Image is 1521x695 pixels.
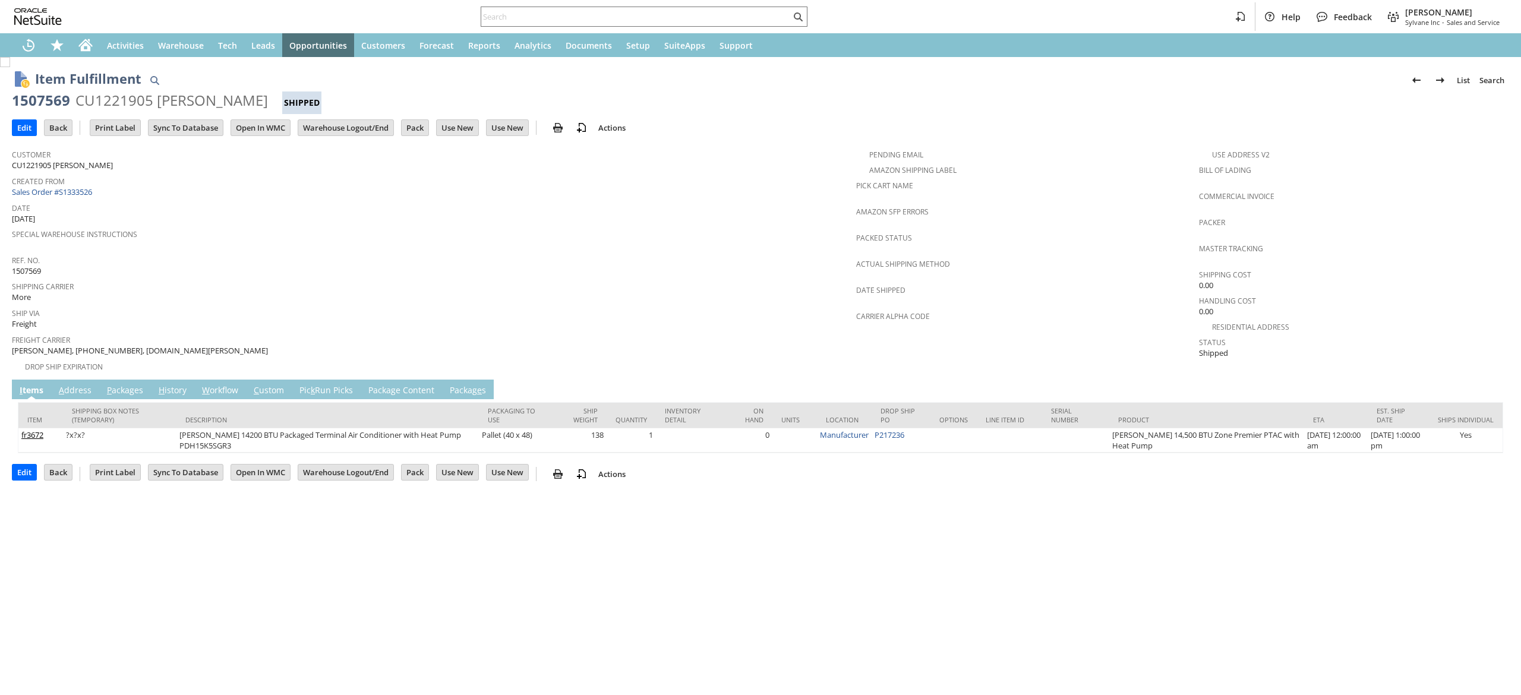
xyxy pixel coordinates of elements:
[402,120,428,135] input: Pack
[12,160,113,171] span: CU1221905 [PERSON_NAME]
[402,465,428,480] input: Pack
[447,384,489,397] a: Packages
[869,165,957,175] a: Amazon Shipping Label
[12,150,51,160] a: Customer
[575,121,589,135] img: add-record.svg
[826,415,863,424] div: Location
[1428,428,1503,453] td: Yes
[14,8,62,25] svg: logo
[12,120,36,135] input: Edit
[1409,73,1424,87] img: Previous
[607,428,656,453] td: 1
[100,33,151,57] a: Activities
[289,40,347,51] span: Opportunities
[1488,382,1502,396] a: Unrolled view on
[282,33,354,57] a: Opportunities
[412,33,461,57] a: Forecast
[551,467,565,481] img: print.svg
[50,38,64,52] svg: Shortcuts
[361,40,405,51] span: Customers
[90,465,140,480] input: Print Label
[185,415,470,424] div: Description
[296,384,356,397] a: PickRun Picks
[12,203,30,213] a: Date
[149,120,223,135] input: Sync To Database
[856,259,950,269] a: Actual Shipping Method
[75,91,268,110] div: CU1221905 [PERSON_NAME]
[1199,191,1274,201] a: Commercial Invoice
[1442,18,1444,27] span: -
[12,266,41,277] span: 1507569
[665,406,718,424] div: Inventory Detail
[657,33,712,57] a: SuiteApps
[488,406,543,424] div: Packaging to Use
[107,384,112,396] span: P
[986,415,1033,424] div: Line Item ID
[231,120,290,135] input: Open In WMC
[487,120,528,135] input: Use New
[254,384,259,396] span: C
[575,467,589,481] img: add-record.svg
[159,384,165,396] span: H
[231,465,290,480] input: Open In WMC
[1437,415,1494,424] div: Ships Individual
[856,233,912,243] a: Packed Status
[1282,11,1301,23] span: Help
[736,406,763,424] div: On Hand
[12,335,70,345] a: Freight Carrier
[1313,415,1359,424] div: ETA
[461,33,507,57] a: Reports
[12,318,37,330] span: Freight
[856,285,905,295] a: Date Shipped
[939,415,968,424] div: Options
[1199,337,1226,347] a: Status
[727,428,772,453] td: 0
[56,384,94,397] a: Address
[21,429,43,440] a: fr3672
[104,384,146,397] a: Packages
[479,428,552,453] td: Pallet (40 x 48)
[63,428,176,453] td: ?x?x?
[481,10,791,24] input: Search
[1334,11,1372,23] span: Feedback
[35,69,141,89] h1: Item Fulfillment
[12,255,40,266] a: Ref. No.
[1199,347,1228,359] span: Shipped
[1368,428,1428,453] td: [DATE] 1:00:00 pm
[158,40,204,51] span: Warehouse
[561,406,598,424] div: Ship Weight
[869,150,923,160] a: Pending Email
[147,73,162,87] img: Quick Find
[1212,150,1270,160] a: Use Address V2
[856,311,930,321] a: Carrier Alpha Code
[1199,270,1251,280] a: Shipping Cost
[12,187,95,197] a: Sales Order #S1333526
[1199,165,1251,175] a: Bill Of Lading
[881,406,922,424] div: Drop Ship PO
[251,384,287,397] a: Custom
[477,384,482,396] span: e
[507,33,558,57] a: Analytics
[856,207,929,217] a: Amazon SFP Errors
[1199,244,1263,254] a: Master Tracking
[12,345,268,356] span: [PERSON_NAME], [PHONE_NUMBER], [DOMAIN_NAME][PERSON_NAME]
[1405,18,1440,27] span: Sylvane Inc
[1118,415,1295,424] div: Product
[1377,406,1419,424] div: Est. Ship Date
[12,176,65,187] a: Created From
[365,384,437,397] a: Package Content
[487,465,528,480] input: Use New
[251,40,275,51] span: Leads
[45,465,72,480] input: Back
[354,33,412,57] a: Customers
[1199,280,1213,291] span: 0.00
[72,406,168,424] div: Shipping Box Notes (Temporary)
[566,40,612,51] span: Documents
[211,33,244,57] a: Tech
[45,120,72,135] input: Back
[1109,428,1304,453] td: [PERSON_NAME] 14,500 BTU Zone Premier PTAC with Heat Pump
[20,384,23,396] span: I
[1199,306,1213,317] span: 0.00
[1199,296,1256,306] a: Handling Cost
[14,33,43,57] a: Recent Records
